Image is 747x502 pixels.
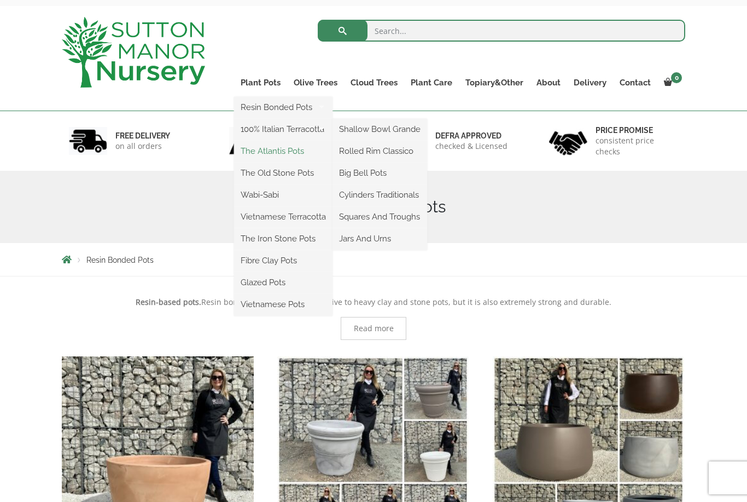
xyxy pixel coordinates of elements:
a: Plant Care [404,75,459,90]
input: Search... [318,20,686,42]
a: Squares And Troughs [332,209,427,225]
a: The Old Stone Pots [234,165,332,181]
a: 100% Italian Terracotta [234,121,332,137]
img: 1.jpg [69,127,107,155]
a: Cloud Trees [344,75,404,90]
a: Contact [613,75,657,90]
a: The Atlantis Pots [234,143,332,159]
p: consistent price checks [596,135,679,157]
h1: Resin Bonded Pots [62,197,685,217]
a: Plant Pots [234,75,287,90]
a: Vietnamese Terracotta [234,209,332,225]
a: Jars And Urns [332,230,427,247]
img: logo [62,17,205,88]
img: 2.jpg [229,127,267,155]
a: Delivery [567,75,613,90]
p: Resin bond is a lightweight alternative to heavy clay and stone pots, but it is also extremely st... [62,296,685,309]
a: 0 [657,75,685,90]
span: Read more [354,325,394,332]
a: The Iron Stone Pots [234,230,332,247]
a: Shallow Bowl Grande [332,121,427,137]
a: Rolled Rim Classico [332,143,427,159]
span: 0 [671,72,682,83]
a: Wabi-Sabi [234,187,332,203]
img: 4.jpg [549,124,587,158]
a: Resin Bonded Pots [234,99,332,116]
a: Glazed Pots [234,274,332,291]
a: Topiary&Other [459,75,530,90]
a: Cylinders Traditionals [332,187,427,203]
a: About [530,75,567,90]
strong: Resin-based pots. [136,297,201,307]
a: Fibre Clay Pots [234,252,332,269]
p: checked & Licensed [435,141,507,152]
a: Olive Trees [287,75,344,90]
p: on all orders [115,141,170,152]
h6: FREE DELIVERY [115,131,170,141]
h6: Price promise [596,125,679,135]
nav: Breadcrumbs [62,255,685,264]
a: Big Bell Pots [332,165,427,181]
h6: Defra approved [435,131,507,141]
a: Vietnamese Pots [234,296,332,313]
span: Resin Bonded Pots [86,256,154,264]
